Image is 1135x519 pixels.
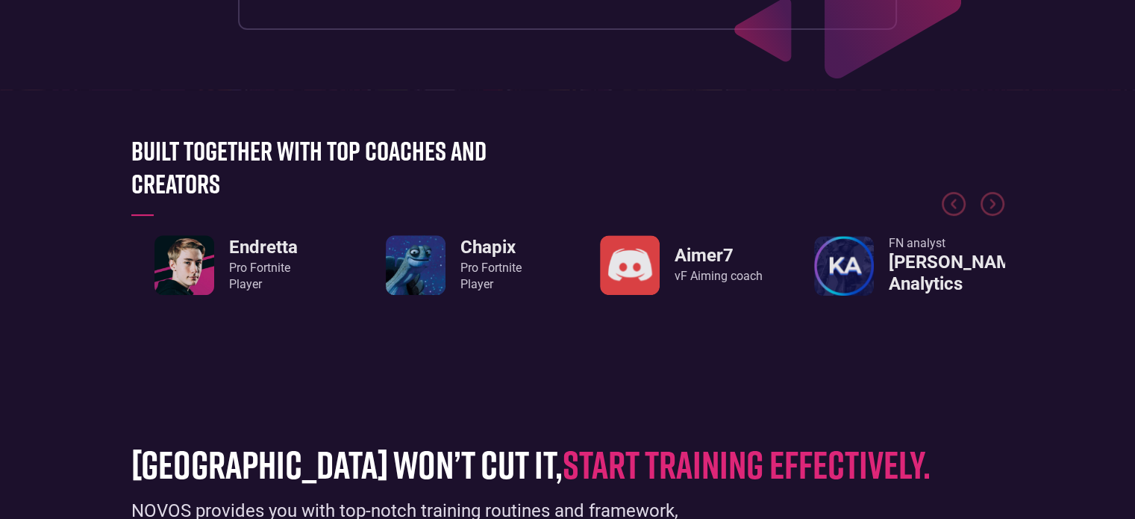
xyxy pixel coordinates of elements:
[675,268,763,285] div: vF Aiming coach
[359,235,549,295] div: 2 / 8
[460,237,522,258] h3: Chapix
[814,235,1004,296] a: FN analyst[PERSON_NAME] Analytics
[131,235,322,295] div: 1 / 8
[600,235,763,295] a: Aimer7vF Aiming coach
[981,192,1004,229] div: Next slide
[154,235,298,295] a: EndrettaPro FortnitePlayer
[131,443,982,485] h1: [GEOGRAPHIC_DATA] won’t cut it,
[814,235,1004,296] div: 4 / 8
[981,192,1004,216] div: Next slide
[229,260,298,293] div: Pro Fortnite Player
[386,235,522,295] a: ChapixPro FortnitePlayer
[889,235,1028,252] div: FN analyst
[675,245,763,267] h3: Aimer7
[587,235,777,295] div: 3 / 8
[460,260,522,293] div: Pro Fortnite Player
[942,192,966,229] div: Previous slide
[229,237,298,258] h3: Endretta
[889,252,1028,295] h3: [PERSON_NAME] Analytics
[563,441,931,487] span: start training effectively.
